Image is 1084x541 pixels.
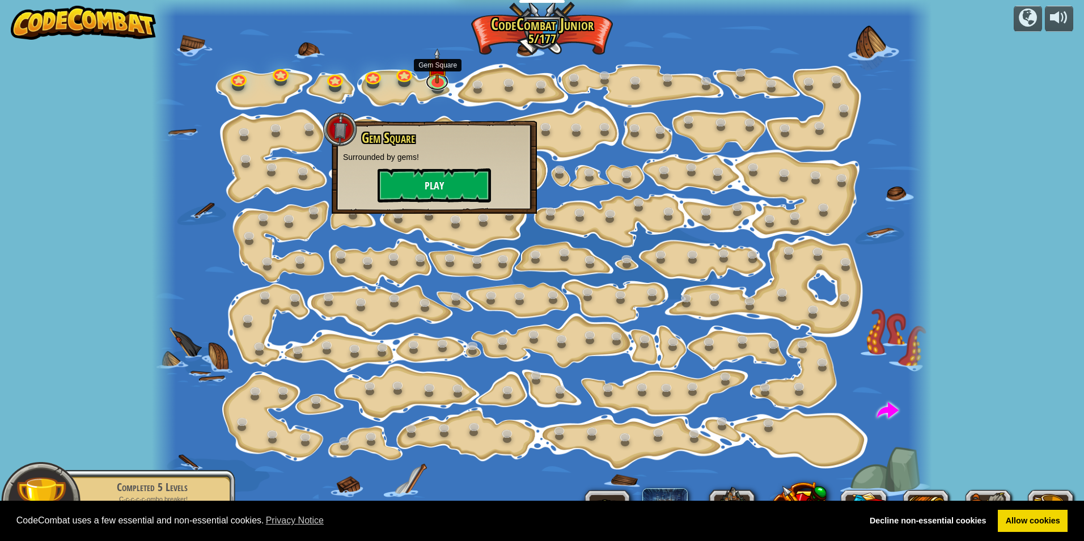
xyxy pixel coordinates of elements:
a: learn more about cookies [264,512,326,529]
p: C-c-c-c-c-ombo breaker! [81,495,223,504]
a: deny cookies [862,510,994,532]
a: allow cookies [998,510,1068,532]
div: Completed 5 Levels [81,479,223,495]
span: CodeCombat uses a few essential and non-essential cookies. [16,512,853,529]
img: trophy.png [15,476,67,527]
